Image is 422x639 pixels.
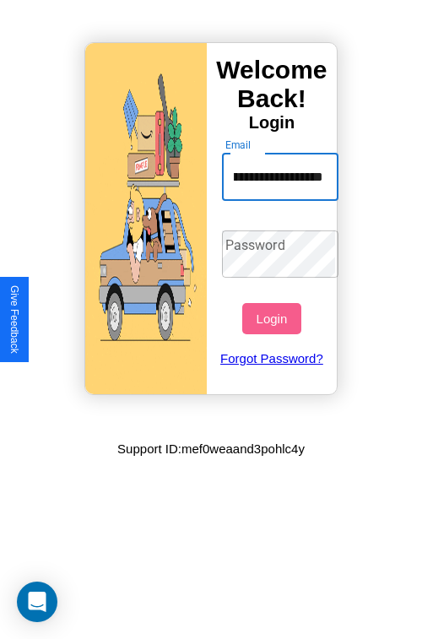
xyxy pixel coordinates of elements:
h3: Welcome Back! [207,56,337,113]
p: Support ID: mef0weaand3pohlc4y [117,437,305,460]
label: Email [225,138,252,152]
h4: Login [207,113,337,133]
div: Open Intercom Messenger [17,582,57,622]
a: Forgot Password? [214,334,331,382]
img: gif [85,43,207,394]
div: Give Feedback [8,285,20,354]
button: Login [242,303,300,334]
